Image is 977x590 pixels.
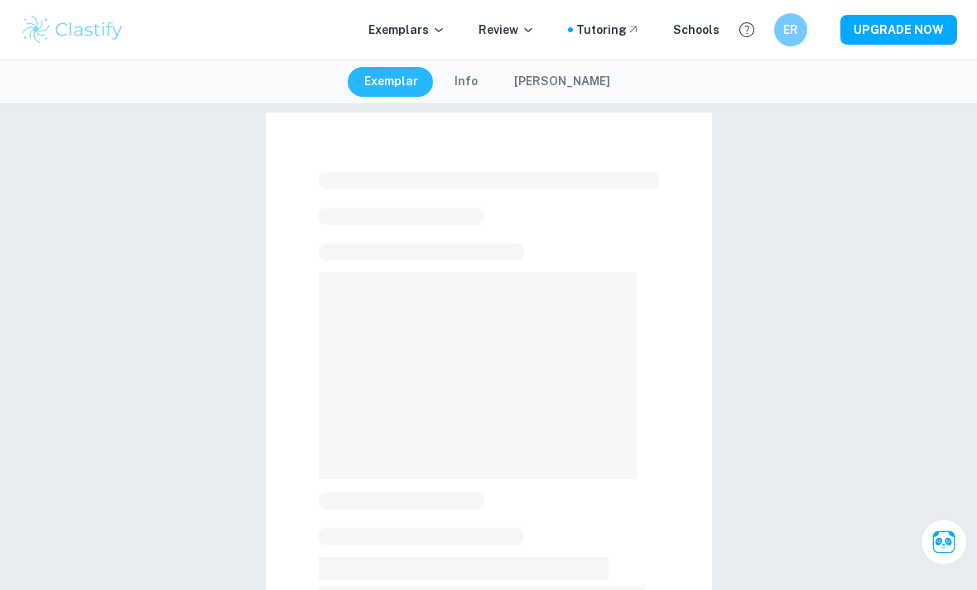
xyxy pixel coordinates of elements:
[479,21,535,39] p: Review
[673,21,720,39] a: Schools
[438,67,494,97] button: Info
[774,13,807,46] button: ER
[576,21,640,39] a: Tutoring
[348,67,435,97] button: Exemplar
[782,21,801,39] h6: ER
[840,15,957,45] button: UPGRADE NOW
[498,67,627,97] button: [PERSON_NAME]
[733,16,761,44] button: Help and Feedback
[368,21,445,39] p: Exemplars
[921,519,967,565] button: Ask Clai
[20,13,125,46] img: Clastify logo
